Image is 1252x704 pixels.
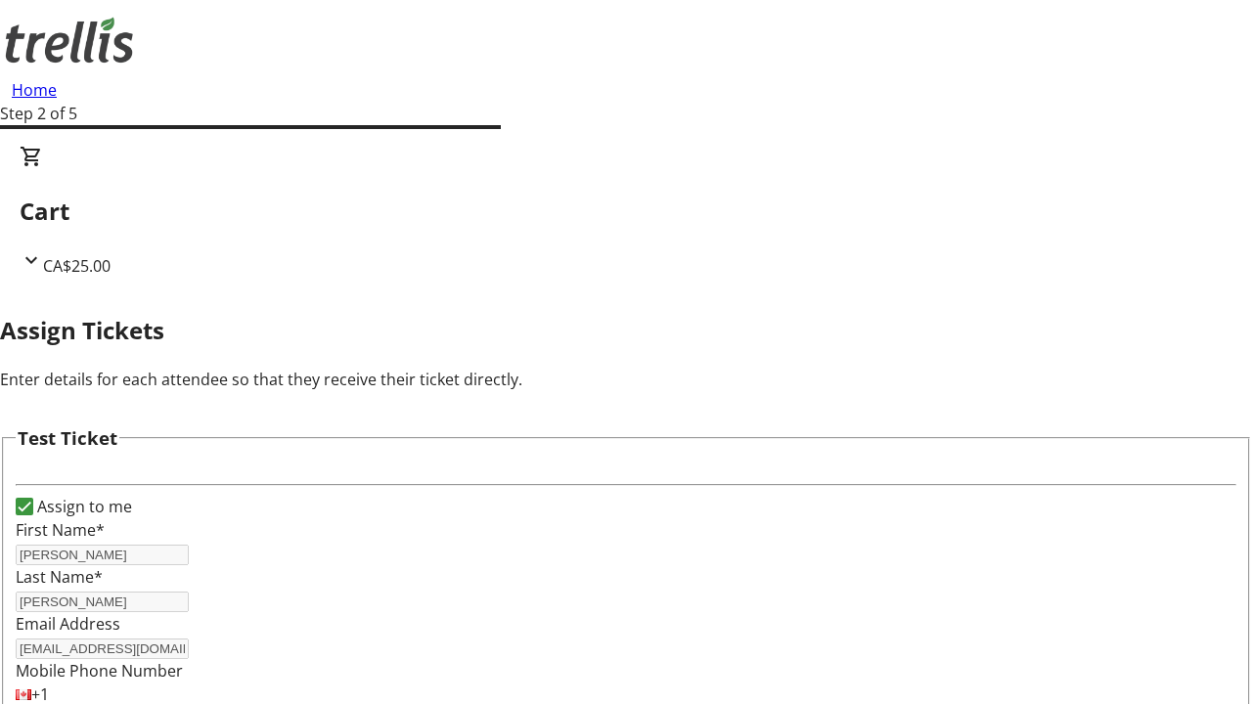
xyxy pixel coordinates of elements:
[18,424,117,452] h3: Test Ticket
[16,613,120,635] label: Email Address
[20,194,1232,229] h2: Cart
[16,519,105,541] label: First Name*
[20,145,1232,278] div: CartCA$25.00
[33,495,132,518] label: Assign to me
[16,566,103,588] label: Last Name*
[43,255,111,277] span: CA$25.00
[16,660,183,682] label: Mobile Phone Number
